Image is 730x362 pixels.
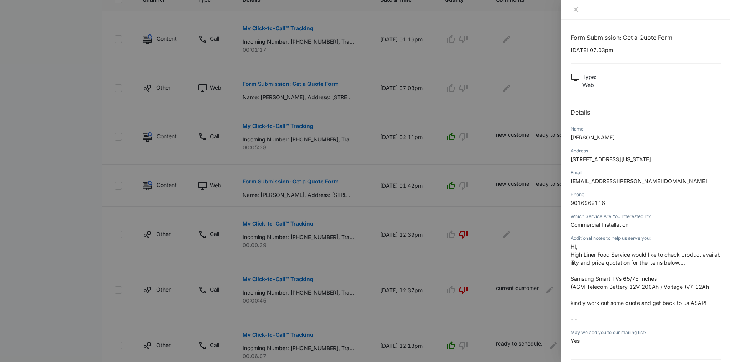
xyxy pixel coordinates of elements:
div: Additional notes to help us serve you: [571,235,721,242]
p: Web [582,81,597,89]
span: High Liner Food Service would like to check product availability and price quotation for the item... [571,251,721,266]
div: Name [571,126,721,133]
div: Phone [571,191,721,198]
span: [STREET_ADDRESS][US_STATE] [571,156,651,162]
span: 9016962116 [571,200,605,206]
h2: Details [571,108,721,117]
p: Type : [582,73,597,81]
div: Which Service Are You Interested In? [571,213,721,220]
span: Commercial Installation [571,221,628,228]
span: kindly work out some quote and get back to us ASAP! [571,300,707,306]
button: Close [571,6,581,13]
span: (AGM Telecom Battery 12V 200Ah ) Voltage (V): 12Ah [571,283,709,290]
span: [PERSON_NAME] [571,134,615,141]
span: [EMAIL_ADDRESS][PERSON_NAME][DOMAIN_NAME] [571,178,707,184]
div: Email [571,169,721,176]
span: Samsung Smart TVs 65/75 Inches [571,275,657,282]
h1: Form Submission: Get a Quote Form [571,33,721,42]
span: close [573,7,579,13]
div: Address [571,147,721,154]
span: HI, [571,243,577,250]
span: -- [571,316,577,322]
p: [DATE] 07:03pm [571,46,721,54]
span: Yes [571,337,580,344]
div: May we add you to our mailing list? [571,329,721,336]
